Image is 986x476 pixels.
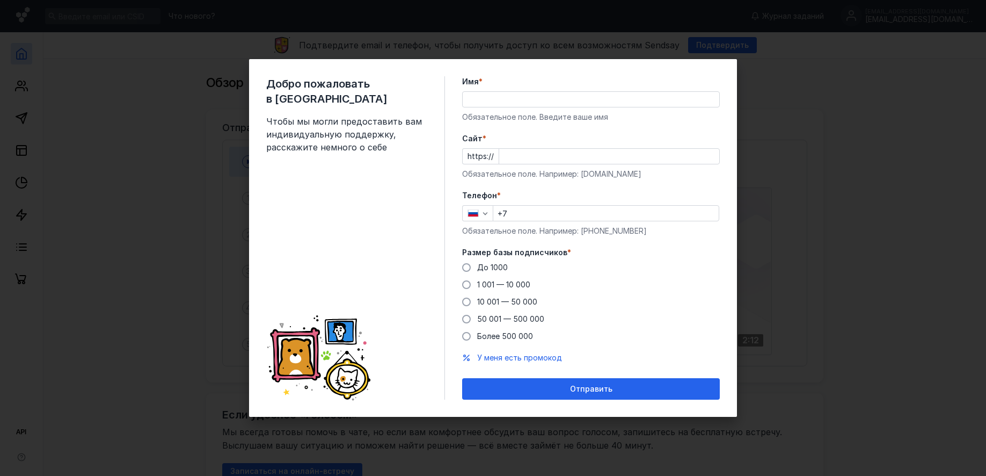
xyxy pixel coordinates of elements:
[266,115,427,154] span: Чтобы мы могли предоставить вам индивидуальную поддержку, расскажите немного о себе
[570,385,612,394] span: Отправить
[462,190,497,201] span: Телефон
[462,169,720,179] div: Обязательное поле. Например: [DOMAIN_NAME]
[477,280,530,289] span: 1 001 — 10 000
[477,297,537,306] span: 10 001 — 50 000
[477,353,562,362] span: У меня есть промокод
[477,263,508,272] span: До 1000
[477,314,544,323] span: 50 001 — 500 000
[462,226,720,236] div: Обязательное поле. Например: [PHONE_NUMBER]
[462,112,720,122] div: Обязательное поле. Введите ваше имя
[477,352,562,363] button: У меня есть промокод
[462,76,479,87] span: Имя
[266,76,427,106] span: Добро пожаловать в [GEOGRAPHIC_DATA]
[462,133,483,144] span: Cайт
[477,331,533,341] span: Более 500 000
[462,247,567,258] span: Размер базы подписчиков
[462,378,720,400] button: Отправить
